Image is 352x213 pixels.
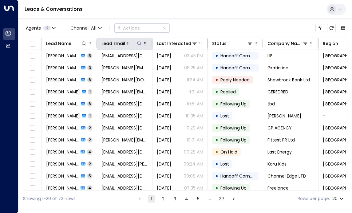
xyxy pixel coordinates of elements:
[157,101,171,107] span: Oct 10, 2025
[87,53,93,58] span: 5
[220,101,247,107] span: Following Up
[218,195,226,203] button: Go to page 37
[332,194,345,203] div: 20
[267,113,301,119] span: abi hopkins
[157,161,171,167] span: Oct 10, 2025
[29,40,36,48] span: Toggle select all
[46,125,79,131] span: Hassan Iqbal
[29,112,36,120] span: Toggle select row
[101,40,125,47] div: Lead Email
[220,65,264,71] span: Handoff Completed
[46,113,80,119] span: Abi Hopkins
[195,195,202,203] button: Go to page 5
[23,195,76,202] div: Showing 1-20 of 721 rows
[339,24,347,32] button: Archived Leads
[101,113,148,119] span: abi@abihopkins.co.uk
[171,195,179,203] button: Go to page 3
[184,161,203,167] p: 09:24 AM
[215,75,218,85] div: •
[160,195,167,203] button: Go to page 2
[46,40,71,47] div: Lead Name
[101,65,148,71] span: jackie@gogratia.com
[267,89,288,95] span: CEREDRED
[46,149,79,155] span: Ashley Butler
[148,195,155,203] button: page 1
[87,125,93,130] span: 2
[267,125,292,131] span: CP AGENCY
[184,149,203,155] p: 09:28 AM
[29,52,36,60] span: Toggle select row
[101,137,148,143] span: kate@fittestpr.com
[87,185,93,190] span: 4
[267,40,308,47] div: Company Name
[87,65,93,70] span: 3
[157,137,171,143] span: Oct 10, 2025
[267,161,287,167] span: Koru Kids
[267,173,306,179] span: Channel Edge LTD
[215,171,218,181] div: •
[220,149,237,155] span: On Hold
[157,40,191,47] div: Last Interacted
[87,149,93,154] span: 4
[101,53,148,59] span: harryljdavies@gmail.com
[29,76,36,84] span: Toggle select row
[26,26,41,30] span: Agents
[267,149,292,155] span: Last Energy
[220,125,247,131] span: Following Up
[46,65,79,71] span: Jyotsana Churchwell
[267,101,275,107] span: tbd
[298,195,330,202] label: Rows per page:
[212,40,253,47] div: Status
[46,161,79,167] span: Romilly Beddow
[68,24,104,32] button: Channel:All
[29,124,36,132] span: Toggle select row
[23,24,58,32] button: Agents2
[323,40,338,47] div: Region
[91,26,97,31] span: All
[267,137,295,143] span: Fittest PR Ltd
[220,137,247,143] span: Following Up
[157,40,198,47] div: Last Interacted
[187,77,203,83] p: 11:34 AM
[220,113,229,119] span: Lost
[215,99,218,109] div: •
[220,173,264,179] span: Handoff Completed
[101,149,148,155] span: abutler@lastenergy.com
[267,65,288,71] span: Gratia inc
[157,53,171,59] span: Yesterday
[215,135,218,145] div: •
[101,77,148,83] span: jonathan.hughes@shawbrook.co.uk
[87,173,93,178] span: 5
[87,101,93,106] span: 6
[25,6,83,13] a: Leads & Conversations
[101,173,148,179] span: aboddy@channel-edge.co.uk
[188,89,203,95] p: 11:21 AM
[46,53,79,59] span: Harry Davies
[114,23,170,33] button: Actions
[101,101,148,107] span: fabienne.hakim@gmail.com
[184,173,203,179] p: 09:08 AM
[267,53,272,59] span: LIF
[215,51,218,61] div: •
[187,101,203,107] p: 10:51 AM
[157,65,171,71] span: Yesterday
[215,183,218,193] div: •
[215,159,218,169] div: •
[206,195,214,203] div: …
[215,123,218,133] div: •
[88,113,92,118] span: 1
[157,125,171,131] span: Oct 10, 2025
[29,136,36,144] span: Toggle select row
[88,89,92,94] span: 1
[186,113,203,119] p: 10:35 AM
[220,161,229,167] span: Lost
[46,137,79,143] span: Kate Barlow
[215,63,218,73] div: •
[46,185,79,191] span: Annie Walsh
[157,173,171,179] span: Oct 10, 2025
[215,111,218,121] div: •
[43,26,51,31] span: 2
[29,184,36,192] span: Toggle select row
[157,77,171,83] span: Oct 10, 2025
[220,89,236,95] span: Replied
